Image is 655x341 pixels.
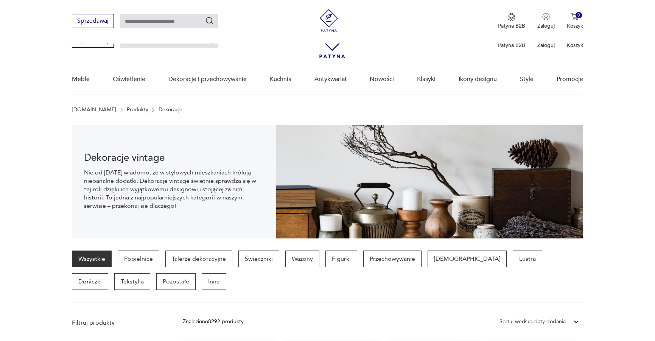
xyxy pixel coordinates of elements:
a: Ikony designu [459,65,497,94]
a: [DOMAIN_NAME] [72,107,116,113]
a: [DEMOGRAPHIC_DATA] [428,251,507,267]
div: 0 [576,12,582,19]
img: 3afcf10f899f7d06865ab57bf94b2ac8.jpg [276,125,583,238]
a: Popielnice [118,251,159,267]
a: Kuchnia [270,65,291,94]
a: Talerze dekoracyjne [165,251,232,267]
a: Pozostałe [156,273,196,290]
a: Klasyki [417,65,436,94]
a: Figurki [325,251,357,267]
a: Oświetlenie [113,65,145,94]
button: Szukaj [205,16,214,25]
a: Style [520,65,534,94]
a: Antykwariat [314,65,347,94]
p: Filtruj produkty [72,319,165,327]
button: Sprzedawaj [72,14,114,28]
h1: Dekoracje vintage [84,153,264,162]
button: Zaloguj [537,13,555,30]
a: Wazony [285,251,319,267]
button: Patyna B2B [498,13,525,30]
p: Patyna B2B [498,42,525,49]
p: Koszyk [567,22,583,30]
a: Meble [72,65,90,94]
div: Sortuj według daty dodania [499,318,566,326]
a: Wszystkie [72,251,112,267]
a: Produkty [127,107,148,113]
p: Zaloguj [537,22,555,30]
img: Ikona medalu [508,13,515,21]
a: Sprzedawaj [72,19,114,24]
p: Nie od [DATE] wiadomo, że w stylowych mieszkaniach królują niebanalne dodatki. Dekoracje vintage ... [84,168,264,210]
a: Sprzedawaj [72,39,114,44]
a: Przechowywanie [363,251,422,267]
img: Ikonka użytkownika [542,13,550,20]
p: Koszyk [567,42,583,49]
p: Dekoracje [159,107,182,113]
p: Patyna B2B [498,22,525,30]
a: Ikona medaluPatyna B2B [498,13,525,30]
a: Promocje [557,65,583,94]
img: Ikona koszyka [571,13,579,20]
img: Patyna - sklep z meblami i dekoracjami vintage [317,9,340,32]
a: Nowości [370,65,394,94]
a: Dekoracje i przechowywanie [168,65,247,94]
p: Zaloguj [537,42,555,49]
a: Doniczki [72,273,108,290]
a: Świeczniki [238,251,279,267]
a: Lustra [513,251,542,267]
button: 0Koszyk [567,13,583,30]
div: Znaleziono 8292 produkty [183,318,244,326]
a: Inne [202,273,226,290]
a: Tekstylia [114,273,150,290]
